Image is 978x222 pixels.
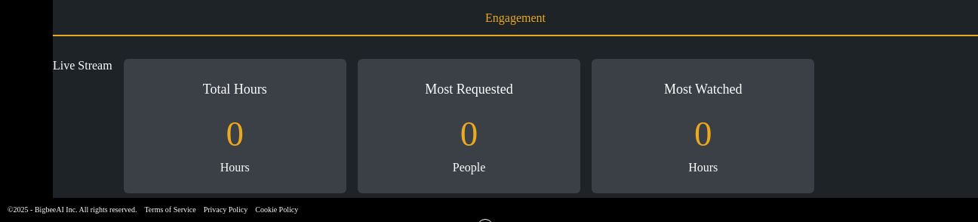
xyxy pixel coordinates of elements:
[124,100,346,168] div: 0
[144,205,195,214] a: Terms of Service
[592,100,814,168] div: 0
[485,12,546,24] span: Engagement
[592,59,814,100] div: Most Watched
[255,205,298,214] a: Cookie Policy
[124,59,346,100] div: Total Hours
[358,59,580,100] div: Most Requested
[8,205,137,214] a: ©2025 - BigbeeAI Inc. All rights reserved.
[358,100,580,168] div: 0
[204,205,248,214] a: Privacy Policy
[53,59,124,205] div: Live Stream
